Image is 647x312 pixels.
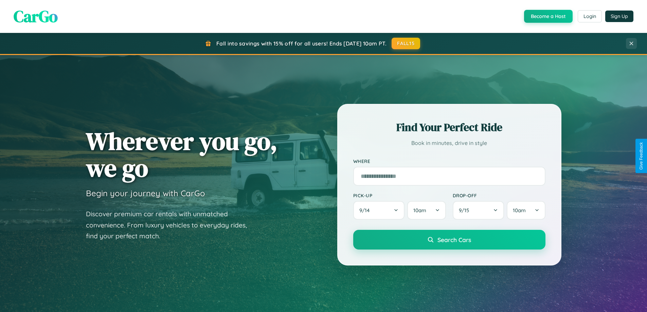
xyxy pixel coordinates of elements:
[524,10,573,23] button: Become a Host
[216,40,387,47] span: Fall into savings with 15% off for all users! Ends [DATE] 10am PT.
[86,208,256,242] p: Discover premium car rentals with unmatched convenience. From luxury vehicles to everyday rides, ...
[453,192,545,198] label: Drop-off
[359,207,373,214] span: 9 / 14
[353,120,545,135] h2: Find Your Perfect Ride
[86,128,277,181] h1: Wherever you go, we go
[513,207,526,214] span: 10am
[86,188,205,198] h3: Begin your journey with CarGo
[453,201,504,220] button: 9/15
[605,11,633,22] button: Sign Up
[353,192,446,198] label: Pick-up
[507,201,545,220] button: 10am
[353,138,545,148] p: Book in minutes, drive in style
[413,207,426,214] span: 10am
[407,201,446,220] button: 10am
[437,236,471,243] span: Search Cars
[353,230,545,250] button: Search Cars
[392,38,420,49] button: FALL15
[353,158,545,164] label: Where
[459,207,472,214] span: 9 / 15
[639,142,644,170] div: Give Feedback
[14,5,58,27] span: CarGo
[578,10,602,22] button: Login
[353,201,405,220] button: 9/14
